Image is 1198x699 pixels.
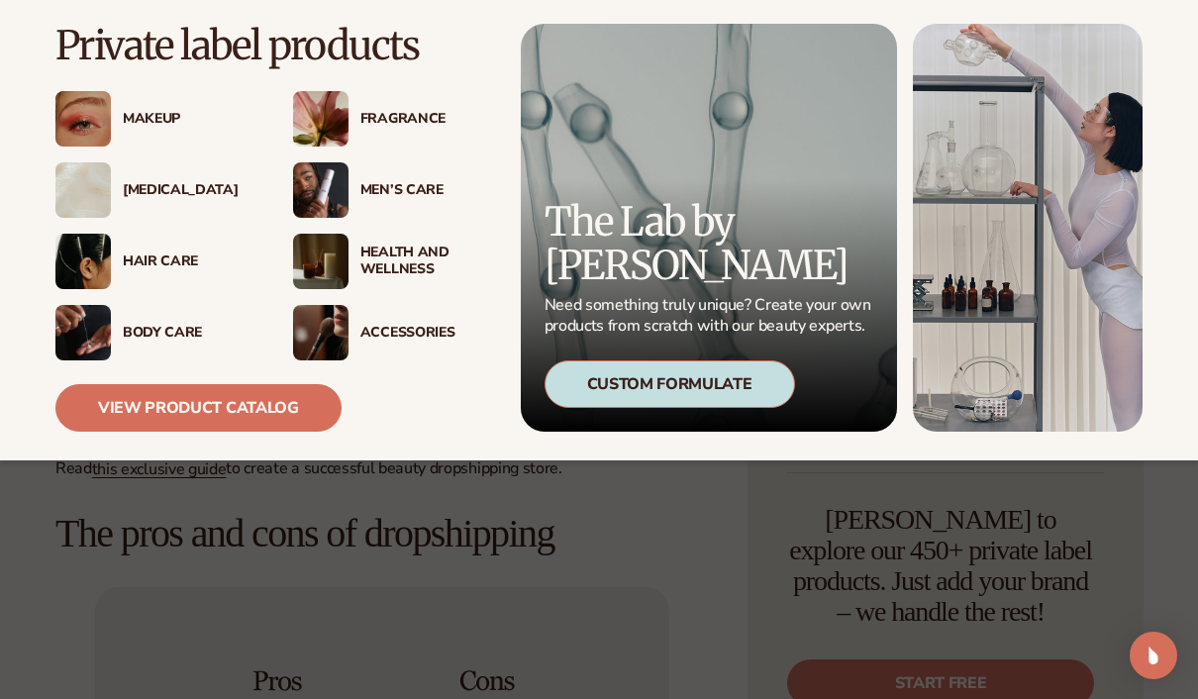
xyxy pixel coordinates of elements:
img: Cream moisturizer swatch. [55,162,111,218]
div: Body Care [123,325,253,342]
div: Accessories [360,325,491,342]
img: Female with glitter eye makeup. [55,91,111,147]
a: Male hand applying moisturizer. Body Care [55,305,253,360]
div: Men’s Care [360,182,491,199]
img: Female with makeup brush. [293,305,349,360]
div: Hair Care [123,253,253,270]
a: Cream moisturizer swatch. [MEDICAL_DATA] [55,162,253,218]
a: Male holding moisturizer bottle. Men’s Care [293,162,491,218]
p: Private label products [55,24,491,67]
div: Fragrance [360,111,491,128]
img: Female in lab with equipment. [913,24,1143,432]
img: Male hand applying moisturizer. [55,305,111,360]
div: Health And Wellness [360,245,491,278]
div: [MEDICAL_DATA] [123,182,253,199]
a: Female with glitter eye makeup. Makeup [55,91,253,147]
a: Female with makeup brush. Accessories [293,305,491,360]
a: Candles and incense on table. Health And Wellness [293,234,491,289]
a: Female hair pulled back with clips. Hair Care [55,234,253,289]
div: Custom Formulate [545,360,795,408]
p: Need something truly unique? Create your own products from scratch with our beauty experts. [545,295,874,337]
a: View Product Catalog [55,384,342,432]
a: Pink blooming flower. Fragrance [293,91,491,147]
div: Open Intercom Messenger [1130,632,1177,679]
img: Female hair pulled back with clips. [55,234,111,289]
img: Candles and incense on table. [293,234,349,289]
img: Pink blooming flower. [293,91,349,147]
img: Male holding moisturizer bottle. [293,162,349,218]
p: The Lab by [PERSON_NAME] [545,200,874,287]
div: Makeup [123,111,253,128]
a: Microscopic product formula. The Lab by [PERSON_NAME] Need something truly unique? Create your ow... [521,24,898,432]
